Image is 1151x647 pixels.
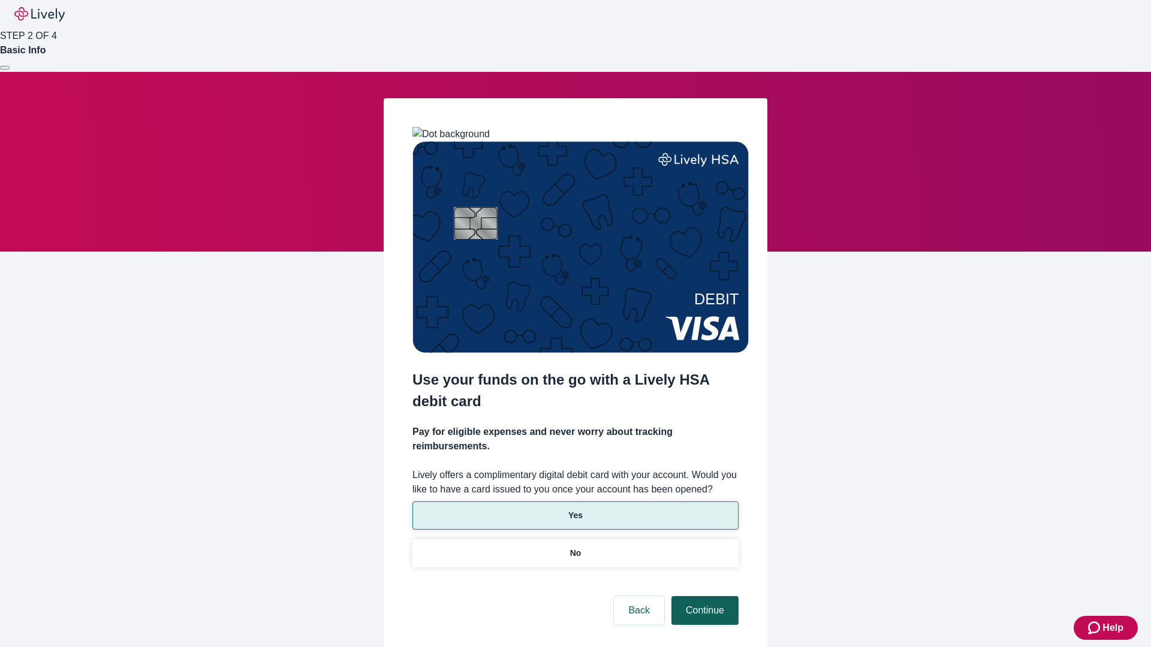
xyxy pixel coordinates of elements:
[671,596,739,625] button: Continue
[412,425,739,453] h4: Pay for eligible expenses and never worry about tracking reimbursements.
[412,468,739,497] label: Lively offers a complimentary digital debit card with your account. Would you like to have a card...
[570,547,581,560] p: No
[412,141,749,353] img: Debit card
[14,7,65,22] img: Lively
[1102,621,1123,635] span: Help
[1074,616,1138,640] button: Zendesk support iconHelp
[568,509,583,522] p: Yes
[412,127,490,141] img: Dot background
[412,369,739,412] h2: Use your funds on the go with a Lively HSA debit card
[412,539,739,567] button: No
[1088,621,1102,635] svg: Zendesk support icon
[614,596,664,625] button: Back
[412,501,739,530] button: Yes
